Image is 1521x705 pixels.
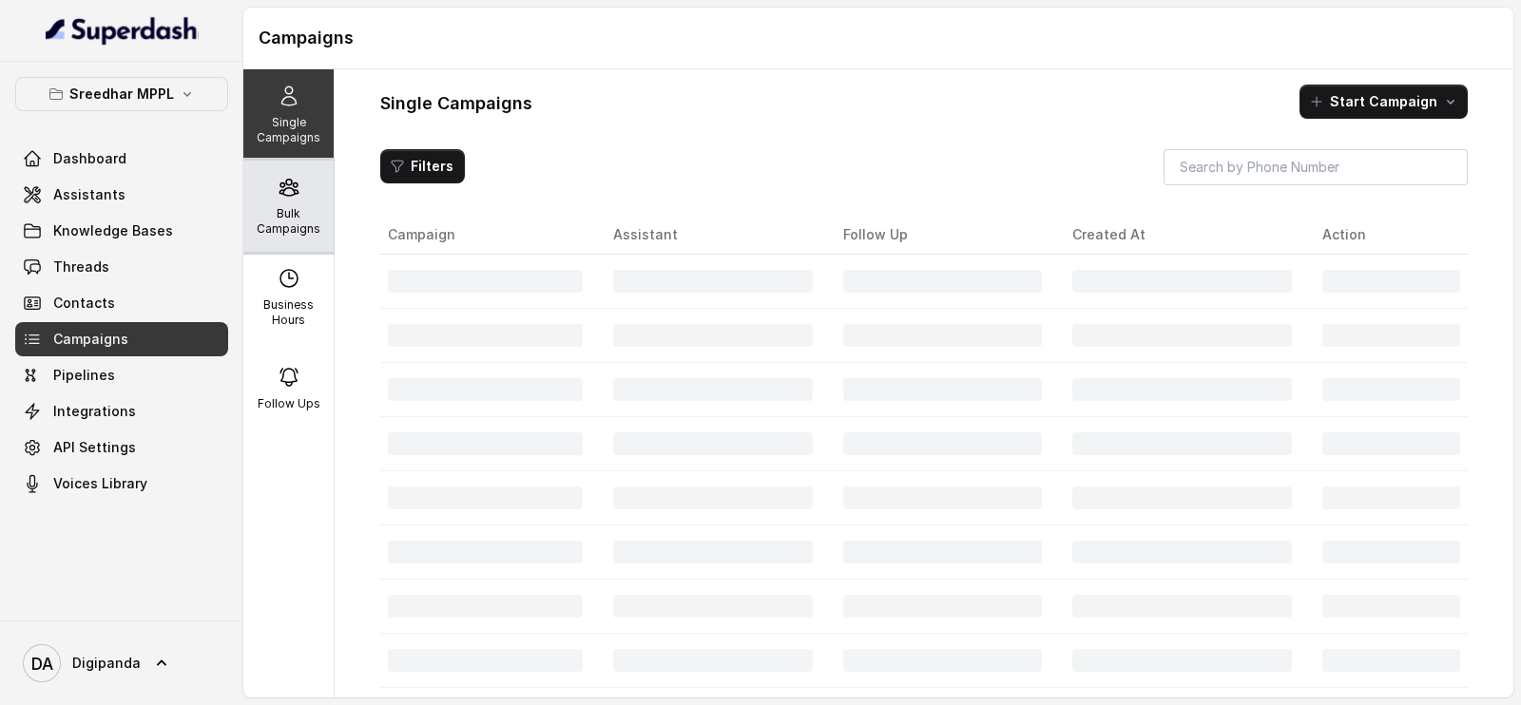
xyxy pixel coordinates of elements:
span: Knowledge Bases [53,221,173,240]
text: DA [31,654,53,674]
h1: Campaigns [259,23,1498,53]
th: Follow Up [828,216,1057,255]
th: Campaign [380,216,598,255]
span: Digipanda [72,654,141,673]
span: Campaigns [53,330,128,349]
span: Assistants [53,185,125,204]
a: Assistants [15,178,228,212]
th: Action [1307,216,1468,255]
button: Sreedhar MPPL [15,77,228,111]
p: Business Hours [251,297,326,328]
a: Integrations [15,394,228,429]
th: Assistant [598,216,827,255]
span: Voices Library [53,474,147,493]
a: API Settings [15,430,228,465]
p: Single Campaigns [251,115,326,145]
a: Knowledge Bases [15,214,228,248]
a: Digipanda [15,637,228,690]
span: API Settings [53,438,136,457]
span: Dashboard [53,149,126,168]
img: light.svg [46,15,199,46]
a: Dashboard [15,142,228,176]
p: Sreedhar MPPL [69,83,174,105]
span: Threads [53,257,109,276]
span: Contacts [53,294,115,313]
a: Pipelines [15,358,228,392]
button: Filters [380,149,465,183]
a: Threads [15,250,228,284]
a: Contacts [15,286,228,320]
p: Follow Ups [258,396,320,411]
span: Integrations [53,402,136,421]
th: Created At [1057,216,1307,255]
button: Start Campaign [1300,85,1468,119]
p: Bulk Campaigns [251,206,326,237]
input: Search by Phone Number [1164,149,1468,185]
h1: Single Campaigns [380,88,532,119]
a: Campaigns [15,322,228,356]
span: Pipelines [53,366,115,385]
a: Voices Library [15,467,228,501]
